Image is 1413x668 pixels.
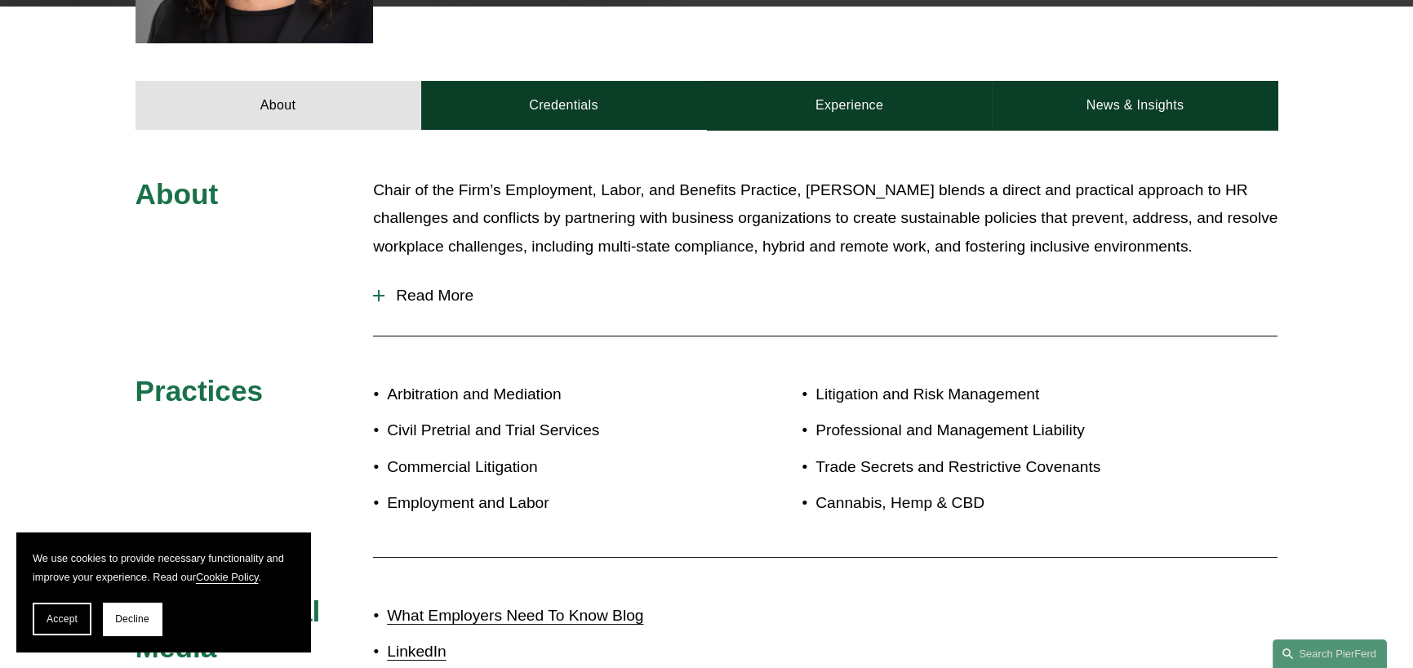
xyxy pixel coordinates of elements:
p: Professional and Management Liability [815,416,1183,445]
p: Trade Secrets and Restrictive Covenants [815,453,1183,482]
button: Read More [373,274,1277,317]
p: Arbitration and Mediation [387,381,706,409]
span: Decline [115,613,149,625]
a: Search this site [1273,639,1387,668]
p: Employment and Labor [387,489,706,518]
a: Credentials [421,81,707,130]
a: Experience [707,81,993,130]
button: Accept [33,603,91,635]
a: About [136,81,421,130]
p: Commercial Litigation [387,453,706,482]
span: Read More [384,287,1277,305]
p: We use cookies to provide necessary functionality and improve your experience. Read our . [33,549,294,586]
p: Cannabis, Hemp & CBD [815,489,1183,518]
a: Cookie Policy [196,571,259,583]
a: What Employers Need To Know Blog [387,607,643,624]
p: Civil Pretrial and Trial Services [387,416,706,445]
section: Cookie banner [16,532,310,652]
span: About [136,178,219,210]
button: Decline [103,603,162,635]
p: Chair of the Firm’s Employment, Labor, and Benefits Practice, [PERSON_NAME] blends a direct and p... [373,176,1277,261]
p: Litigation and Risk Management [815,381,1183,409]
a: News & Insights [992,81,1277,130]
span: Practices [136,375,264,407]
a: LinkedIn [387,643,447,660]
span: Accept [47,613,78,625]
